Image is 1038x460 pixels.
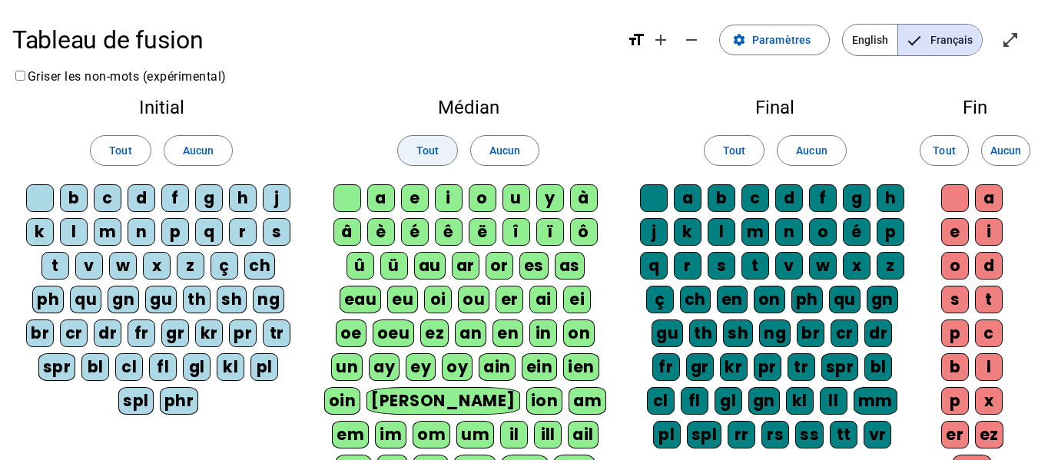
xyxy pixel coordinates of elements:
[331,353,363,381] div: un
[529,319,557,347] div: in
[420,319,449,347] div: ez
[25,98,298,117] h2: Initial
[108,286,139,313] div: gn
[253,286,284,313] div: ng
[401,184,429,212] div: e
[708,218,735,246] div: l
[941,252,969,280] div: o
[94,218,121,246] div: m
[741,218,769,246] div: m
[128,319,155,347] div: fr
[775,184,803,212] div: d
[456,421,494,448] div: um
[898,25,982,55] span: Français
[877,184,904,212] div: h
[570,184,598,212] div: à
[680,286,711,313] div: ch
[500,421,528,448] div: il
[864,319,892,347] div: dr
[681,387,708,415] div: fl
[90,135,151,166] button: Tout
[536,184,564,212] div: y
[775,252,803,280] div: v
[627,31,645,49] mat-icon: format_size
[843,184,871,212] div: g
[211,252,238,280] div: ç
[145,286,177,313] div: gu
[109,252,137,280] div: w
[229,184,257,212] div: h
[160,387,199,415] div: phr
[347,252,374,280] div: û
[38,353,76,381] div: spr
[646,286,674,313] div: ç
[854,387,897,415] div: mm
[809,252,837,280] div: w
[563,353,599,381] div: ien
[534,421,562,448] div: ill
[653,421,681,448] div: pl
[502,218,530,246] div: î
[469,184,496,212] div: o
[183,141,214,160] span: Aucun
[717,286,748,313] div: en
[118,387,154,415] div: spl
[406,353,436,381] div: ey
[250,353,278,381] div: pl
[568,421,599,448] div: ail
[373,319,415,347] div: oeu
[115,353,143,381] div: cl
[752,31,811,49] span: Paramètres
[831,319,858,347] div: cr
[990,141,1021,160] span: Aucun
[933,141,955,160] span: Tout
[842,24,983,56] mat-button-toggle-group: Language selection
[263,218,290,246] div: s
[81,353,109,381] div: bl
[161,184,189,212] div: f
[941,319,969,347] div: p
[149,353,177,381] div: fl
[380,252,408,280] div: ü
[336,319,366,347] div: oe
[60,319,88,347] div: cr
[723,319,753,347] div: sh
[1001,31,1020,49] mat-icon: open_in_full
[217,353,244,381] div: kl
[26,319,54,347] div: br
[12,15,615,65] h1: Tableau de fusion
[569,387,606,415] div: am
[195,184,223,212] div: g
[719,25,830,55] button: Paramètres
[975,286,1003,313] div: t
[640,252,668,280] div: q
[94,319,121,347] div: dr
[229,319,257,347] div: pr
[492,319,523,347] div: en
[536,218,564,246] div: ï
[183,353,211,381] div: gl
[975,252,1003,280] div: d
[26,218,54,246] div: k
[195,319,223,347] div: kr
[375,421,406,448] div: im
[570,218,598,246] div: ô
[809,218,837,246] div: o
[676,25,707,55] button: Diminuer la taille de la police
[941,387,969,415] div: p
[741,184,769,212] div: c
[788,353,815,381] div: tr
[708,252,735,280] div: s
[183,286,211,313] div: th
[367,184,395,212] div: a
[367,218,395,246] div: è
[452,252,479,280] div: ar
[522,353,558,381] div: ein
[519,252,549,280] div: es
[486,252,513,280] div: or
[455,319,486,347] div: an
[60,218,88,246] div: l
[830,421,857,448] div: tt
[920,135,969,166] button: Tout
[128,218,155,246] div: n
